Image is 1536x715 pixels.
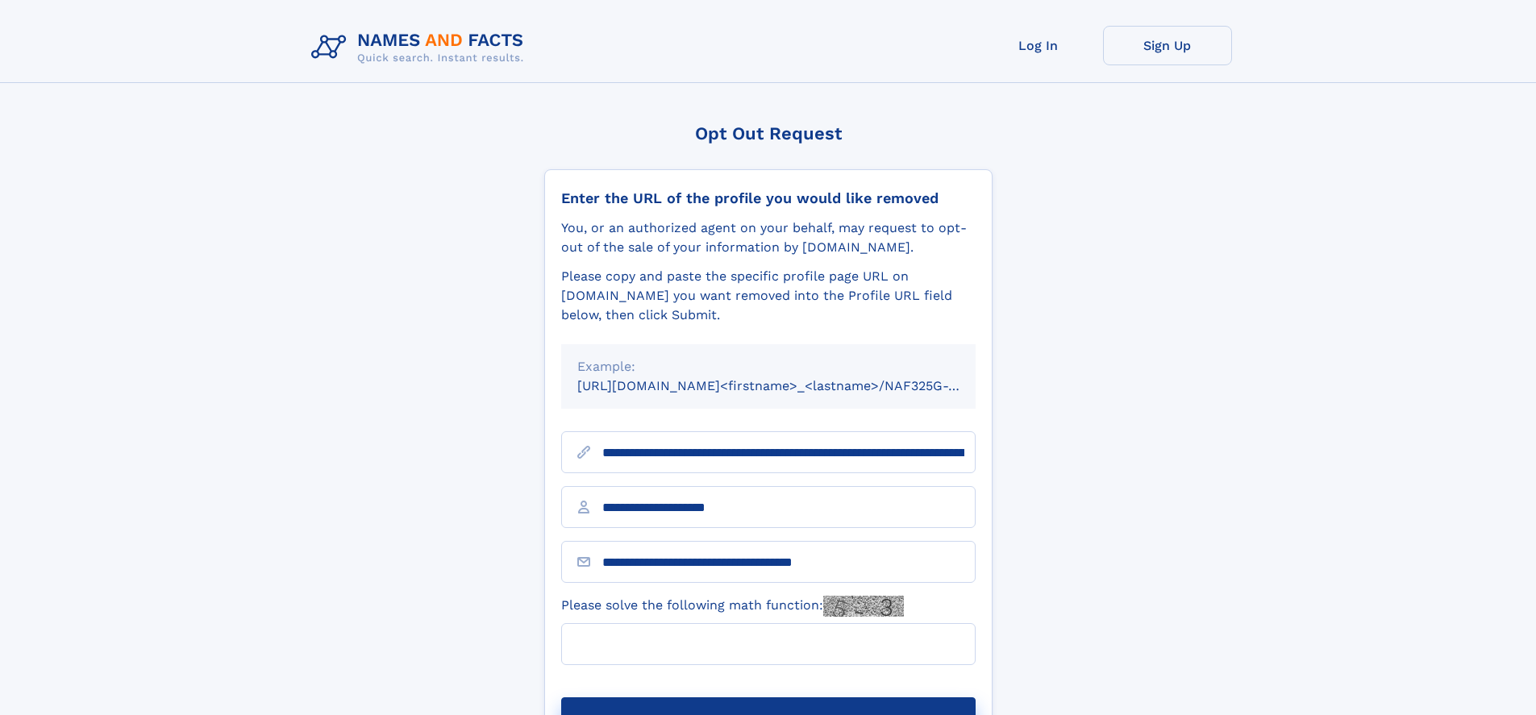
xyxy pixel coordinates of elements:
div: Example: [577,357,959,376]
div: Please copy and paste the specific profile page URL on [DOMAIN_NAME] you want removed into the Pr... [561,267,976,325]
div: Enter the URL of the profile you would like removed [561,189,976,207]
div: You, or an authorized agent on your behalf, may request to opt-out of the sale of your informatio... [561,218,976,257]
a: Sign Up [1103,26,1232,65]
label: Please solve the following math function: [561,596,904,617]
small: [URL][DOMAIN_NAME]<firstname>_<lastname>/NAF325G-xxxxxxxx [577,378,1006,393]
div: Opt Out Request [544,123,993,143]
img: Logo Names and Facts [305,26,537,69]
a: Log In [974,26,1103,65]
